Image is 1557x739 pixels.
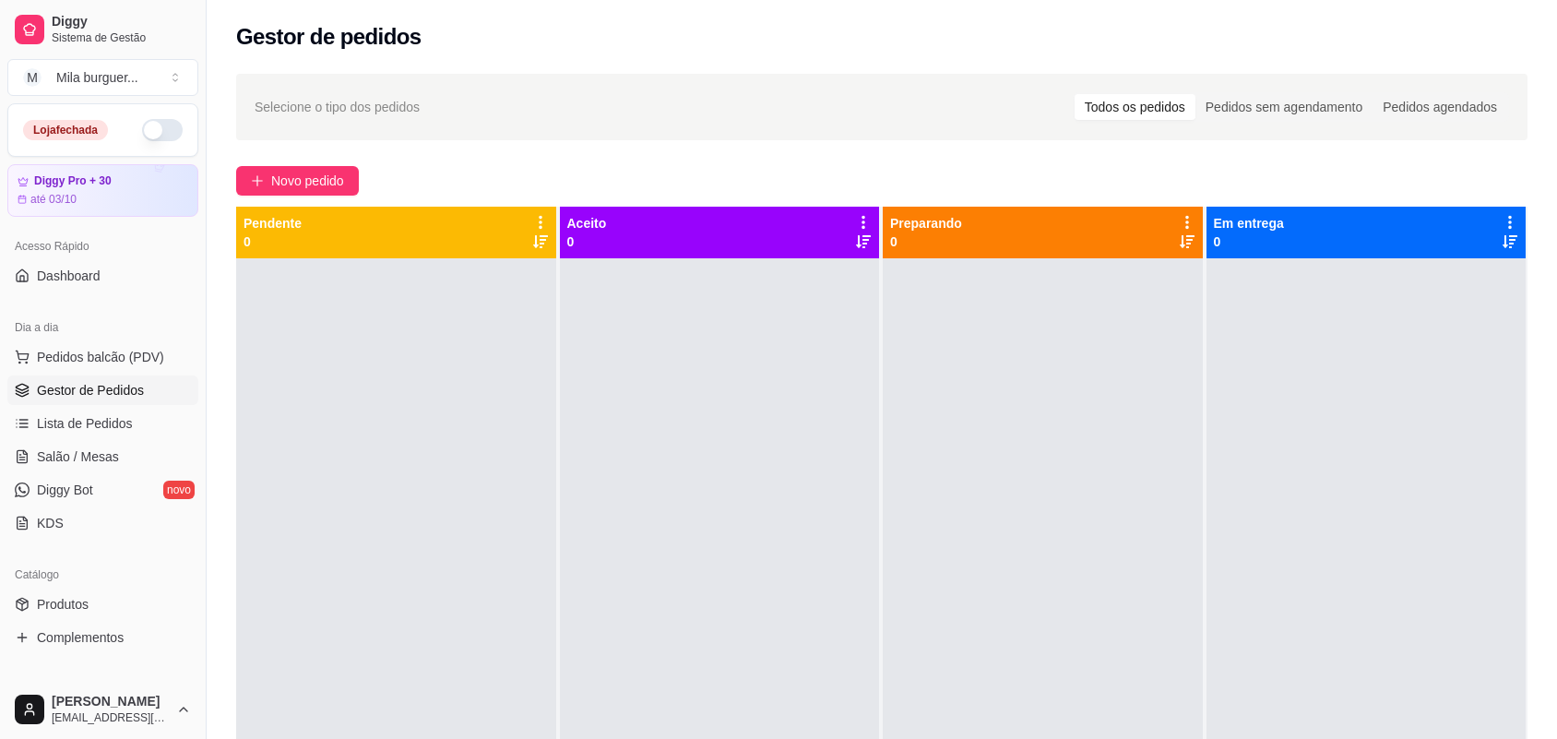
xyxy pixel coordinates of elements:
div: Todos os pedidos [1075,94,1195,120]
span: Produtos [37,595,89,614]
div: Acesso Rápido [7,232,198,261]
span: Diggy [52,14,191,30]
div: Catálogo [7,560,198,590]
div: Dia a dia [7,313,198,342]
h2: Gestor de pedidos [236,22,422,52]
button: Select a team [7,59,198,96]
span: Novo pedido [271,171,344,191]
a: Salão / Mesas [7,442,198,471]
p: 0 [1214,232,1284,251]
span: M [23,68,42,87]
span: Pedidos balcão (PDV) [37,348,164,366]
a: KDS [7,508,198,538]
div: Pedidos sem agendamento [1195,94,1373,120]
a: DiggySistema de Gestão [7,7,198,52]
div: Pedidos agendados [1373,94,1507,120]
span: Diggy Bot [37,481,93,499]
a: Gestor de Pedidos [7,375,198,405]
a: Lista de Pedidos [7,409,198,438]
div: Loja fechada [23,120,108,140]
span: Lista de Pedidos [37,414,133,433]
a: Dashboard [7,261,198,291]
p: 0 [244,232,302,251]
span: Selecione o tipo dos pedidos [255,97,420,117]
button: Pedidos balcão (PDV) [7,342,198,372]
span: [PERSON_NAME] [52,694,169,710]
span: Complementos [37,628,124,647]
p: Preparando [890,214,962,232]
p: 0 [890,232,962,251]
span: Salão / Mesas [37,447,119,466]
span: plus [251,174,264,187]
p: Em entrega [1214,214,1284,232]
p: 0 [567,232,607,251]
article: Diggy Pro + 30 [34,174,112,188]
a: Complementos [7,623,198,652]
span: Gestor de Pedidos [37,381,144,399]
a: Diggy Pro + 30até 03/10 [7,164,198,217]
span: [EMAIL_ADDRESS][DOMAIN_NAME] [52,710,169,725]
a: Diggy Botnovo [7,475,198,505]
button: [PERSON_NAME][EMAIL_ADDRESS][DOMAIN_NAME] [7,687,198,732]
button: Alterar Status [142,119,183,141]
span: Sistema de Gestão [52,30,191,45]
a: Produtos [7,590,198,619]
article: até 03/10 [30,192,77,207]
span: KDS [37,514,64,532]
p: Pendente [244,214,302,232]
p: Aceito [567,214,607,232]
span: Dashboard [37,267,101,285]
div: Mila burguer ... [56,68,138,87]
button: Novo pedido [236,166,359,196]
